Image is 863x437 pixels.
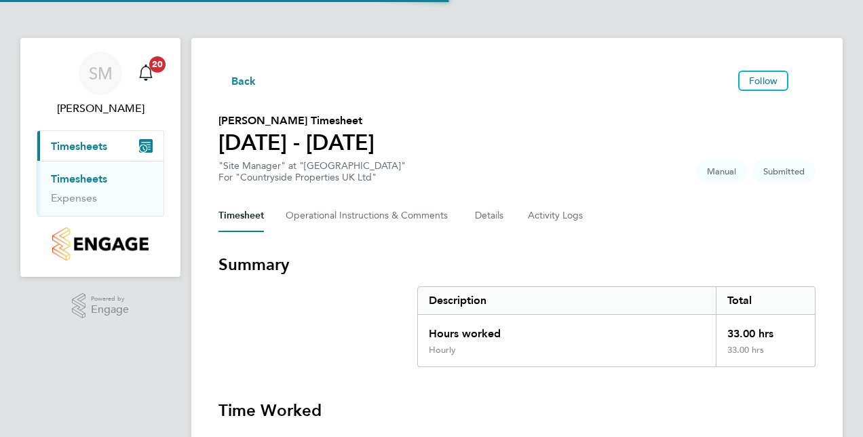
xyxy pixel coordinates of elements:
[52,227,148,261] img: countryside-properties-logo-retina.png
[794,77,816,84] button: Timesheets Menu
[149,56,166,73] span: 20
[749,75,778,87] span: Follow
[218,400,816,421] h3: Time Worked
[218,254,816,275] h3: Summary
[91,304,129,316] span: Engage
[218,172,406,183] div: For "Countryside Properties UK Ltd"
[218,160,406,183] div: "Site Manager" at "[GEOGRAPHIC_DATA]"
[51,191,97,204] a: Expenses
[696,160,747,183] span: This timesheet was manually created.
[716,287,815,314] div: Total
[218,113,375,129] h2: [PERSON_NAME] Timesheet
[429,345,456,356] div: Hourly
[37,131,164,161] button: Timesheets
[51,172,107,185] a: Timesheets
[37,52,164,117] a: SM[PERSON_NAME]
[716,345,815,366] div: 33.00 hrs
[51,140,107,153] span: Timesheets
[72,293,130,319] a: Powered byEngage
[132,52,159,95] a: 20
[20,38,180,277] nav: Main navigation
[417,286,816,367] div: Summary
[89,64,113,82] span: SM
[231,73,256,90] span: Back
[475,199,506,232] button: Details
[218,199,264,232] button: Timesheet
[37,100,164,117] span: Steven McIntyre
[738,71,788,91] button: Follow
[418,287,716,314] div: Description
[91,293,129,305] span: Powered by
[528,199,585,232] button: Activity Logs
[286,199,453,232] button: Operational Instructions & Comments
[37,161,164,216] div: Timesheets
[218,72,256,89] button: Back
[418,315,716,345] div: Hours worked
[218,129,375,156] h1: [DATE] - [DATE]
[752,160,816,183] span: This timesheet is Submitted.
[716,315,815,345] div: 33.00 hrs
[37,227,164,261] a: Go to home page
